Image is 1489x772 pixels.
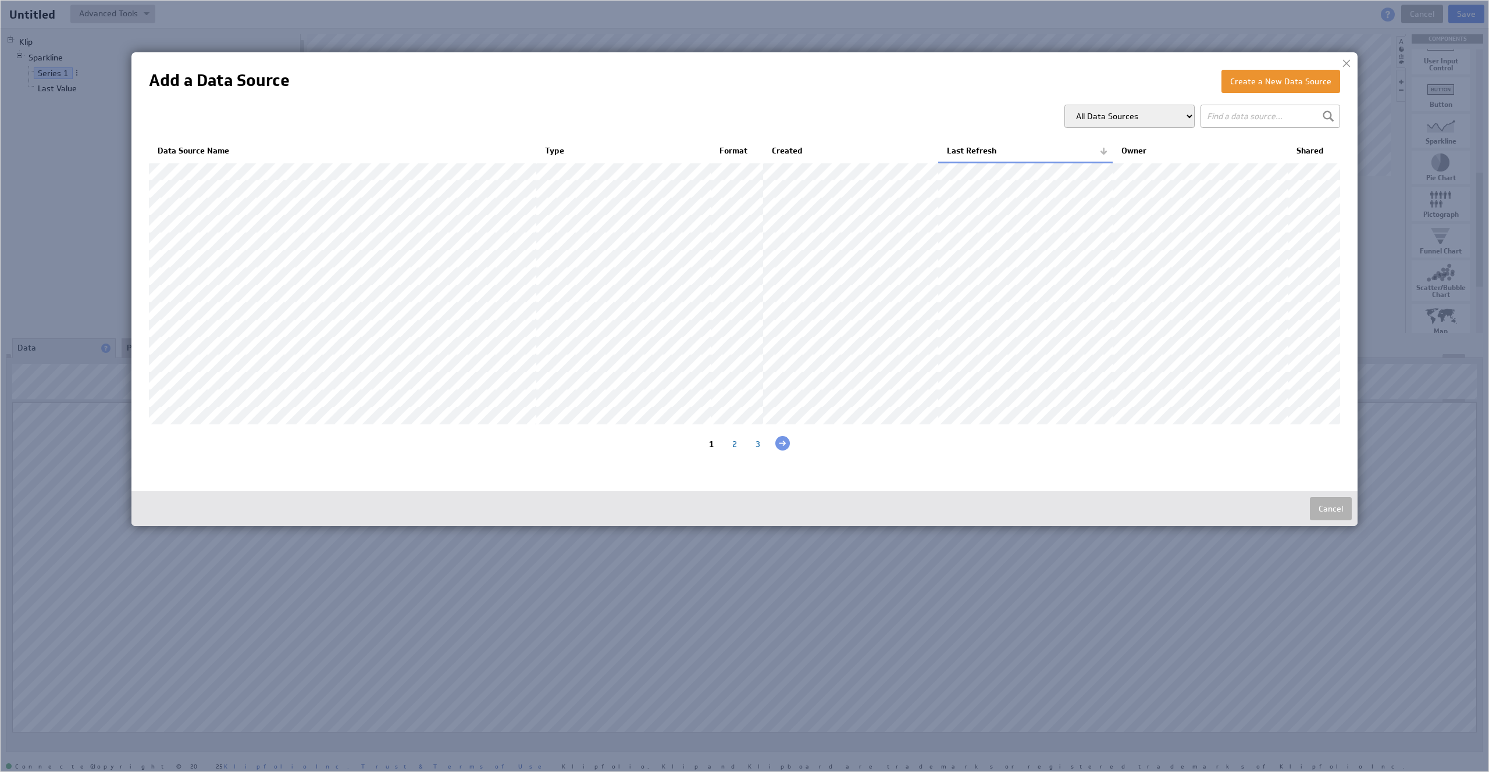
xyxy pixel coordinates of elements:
[700,439,723,450] div: 1
[938,140,1113,163] th: Last Refresh
[149,140,536,163] th: Data Source Name
[746,439,770,450] div: 3
[149,70,290,91] h1: Add a Data Source
[1310,497,1352,520] button: Cancel
[536,140,711,163] th: Type
[1201,105,1340,128] input: Find a data source...
[1221,70,1340,93] button: Create a New Data Source
[1113,140,1288,163] th: Owner
[763,140,938,163] th: Created
[723,439,746,450] div: 2
[711,140,763,163] th: Format
[1288,140,1340,163] th: Shared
